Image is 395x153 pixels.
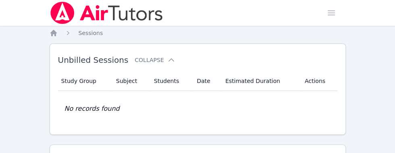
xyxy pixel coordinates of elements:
th: Subject [111,71,149,91]
td: No records found [58,91,337,126]
a: Sessions [79,29,103,37]
button: Collapse [135,56,175,64]
th: Students [149,71,192,91]
th: Estimated Duration [220,71,300,91]
nav: Breadcrumb [50,29,346,37]
span: Sessions [79,30,103,36]
th: Date [192,71,220,91]
th: Actions [300,71,337,91]
span: Unbilled Sessions [58,55,129,65]
th: Study Group [58,71,111,91]
img: Air Tutors [50,2,164,24]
